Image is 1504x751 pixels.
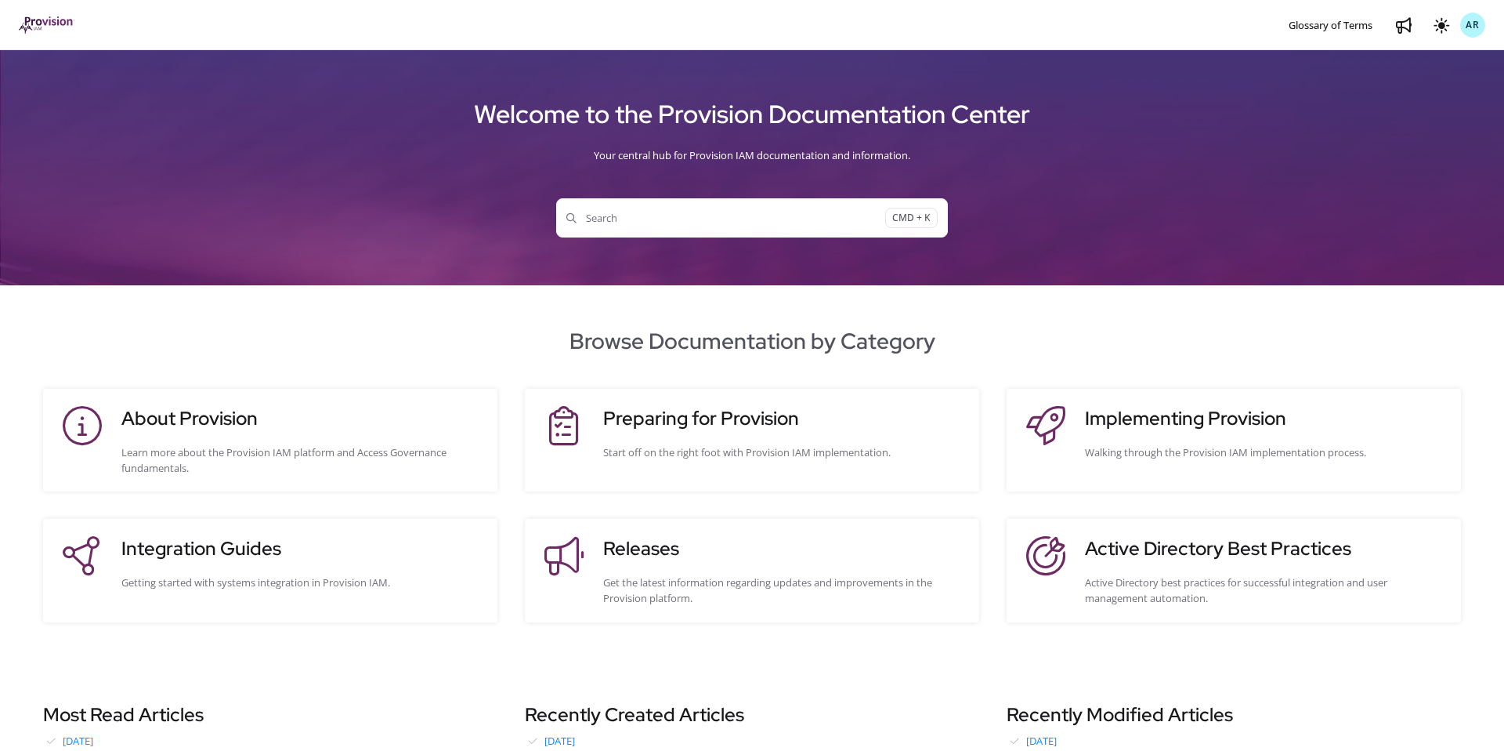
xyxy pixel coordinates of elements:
h3: Recently Modified Articles [1007,701,1461,729]
span: Glossary of Terms [1289,18,1372,32]
div: Get the latest information regarding updates and improvements in the Provision platform. [603,575,963,606]
button: AR [1460,13,1485,38]
div: Learn more about the Provision IAM platform and Access Governance fundamentals. [121,444,482,476]
a: About ProvisionLearn more about the Provision IAM platform and Access Governance fundamentals. [59,405,482,476]
a: Project logo [19,16,74,34]
div: Start off on the right foot with Provision IAM implementation. [603,444,963,460]
span: CMD + K [885,208,938,229]
a: Active Directory Best PracticesActive Directory best practices for successful integration and use... [1022,535,1445,606]
h3: Integration Guides [121,535,482,563]
span: AR [1466,18,1480,33]
div: Active Directory best practices for successful integration and user management automation. [1085,575,1445,606]
div: Walking through the Provision IAM implementation process. [1085,444,1445,460]
h3: Most Read Articles [43,701,497,729]
h2: Browse Documentation by Category [19,325,1485,357]
div: Your central hub for Provision IAM documentation and information. [19,136,1485,175]
div: Getting started with systems integration in Provision IAM. [121,575,482,590]
span: Search [566,210,885,226]
h3: About Provision [121,405,482,433]
h3: Implementing Provision [1085,405,1445,433]
a: ReleasesGet the latest information regarding updates and improvements in the Provision platform. [540,535,963,606]
img: brand logo [19,16,74,34]
a: Integration GuidesGetting started with systems integration in Provision IAM. [59,535,482,606]
a: Implementing ProvisionWalking through the Provision IAM implementation process. [1022,405,1445,476]
h3: Releases [603,535,963,563]
a: Preparing for ProvisionStart off on the right foot with Provision IAM implementation. [540,405,963,476]
h3: Active Directory Best Practices [1085,535,1445,563]
button: SearchCMD + K [556,198,948,238]
h1: Welcome to the Provision Documentation Center [19,93,1485,136]
a: Whats new [1391,13,1416,38]
h3: Preparing for Provision [603,405,963,433]
button: Theme options [1429,13,1454,38]
h3: Recently Created Articles [525,701,979,729]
